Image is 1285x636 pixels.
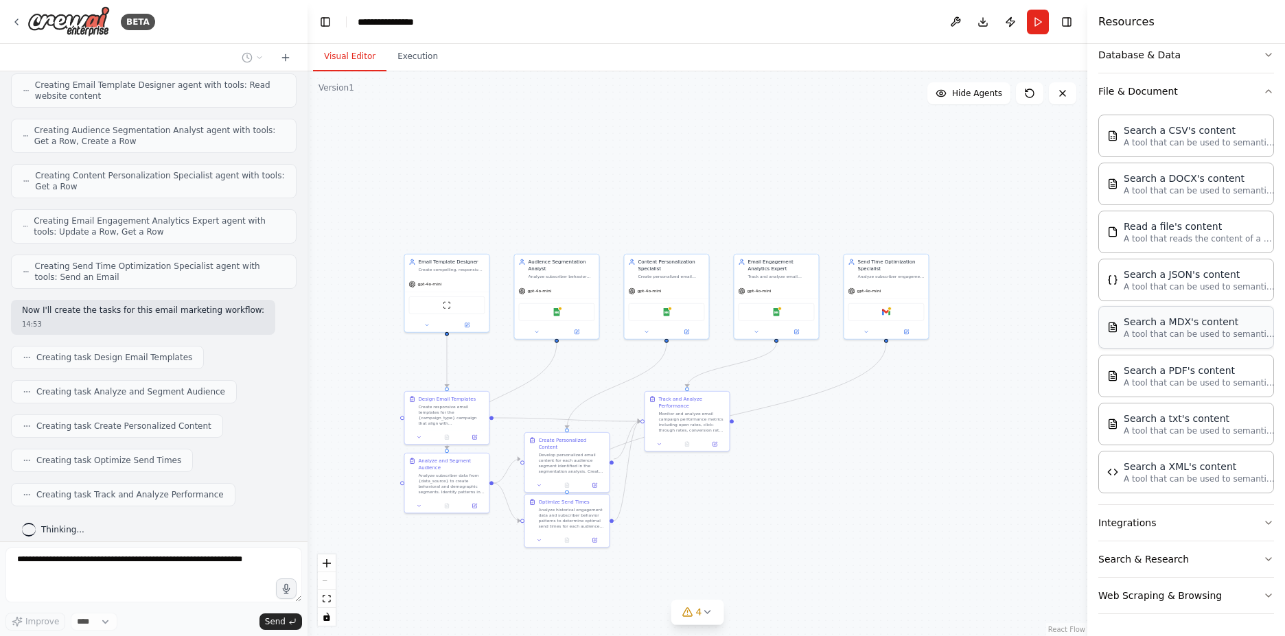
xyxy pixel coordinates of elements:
[667,328,706,336] button: Open in side panel
[418,267,485,272] div: Create compelling, responsive email templates that align with {brand_guidelines} and {campaign_ob...
[1107,419,1118,429] img: TXTSearchTool
[658,411,725,433] div: Monitor and analyze email campaign performance metrics including open rates, click-through rates,...
[1107,370,1118,381] img: PDFSearchTool
[1124,315,1275,329] div: Search a MDX's content
[1107,178,1118,189] img: DOCXSearchTool
[1124,281,1275,292] p: A tool that can be used to semantic search a query from a JSON's content.
[696,605,702,619] span: 4
[404,453,489,514] div: Analyze and Segment AudienceAnalyze subscriber data from {data_source} to create behavioral and d...
[34,215,285,237] span: Creating Email Engagement Analytics Expert agent with tools: Update a Row, Get a Row
[843,254,929,340] div: Send Time Optimization SpecialistAnalyze subscriber engagement patterns, time zones, and behavior...
[236,49,269,66] button: Switch to previous chat
[386,43,449,71] button: Execution
[557,328,597,336] button: Open in side panel
[1098,73,1274,109] button: File & Document
[1124,233,1275,244] p: A tool that reads the content of a file. To use this tool, provide a 'file_path' parameter with t...
[658,396,725,410] div: Track and Analyze Performance
[952,88,1002,99] span: Hide Agents
[259,613,302,630] button: Send
[1107,226,1118,237] img: FileReadTool
[463,502,486,510] button: Open in side panel
[772,308,780,316] img: Google Sheets
[623,254,709,340] div: Content Personalization SpecialistCreate personalized email content for each subscriber segment, ...
[538,507,605,529] div: Analyze historical engagement data and subscriber behavior patterns to determine optimal send tim...
[614,418,640,462] g: Edge from a2fe6054-3ce4-432e-a9bf-3c5ac179cf7c to c5f7c3a5-bf43-47d5-a827-31881d2b0fc5
[671,600,724,625] button: 4
[276,578,297,599] button: Click to speak your automation idea
[747,288,771,294] span: gpt-4o-mini
[703,440,726,448] button: Open in side panel
[1124,412,1275,425] div: Search a txt's content
[319,82,354,93] div: Version 1
[1098,109,1274,504] div: File & Document
[882,308,890,316] img: Gmail
[1057,12,1076,32] button: Hide right sidebar
[644,391,730,452] div: Track and Analyze PerformanceMonitor and analyze email campaign performance metrics including ope...
[857,259,924,272] div: Send Time Optimization Specialist
[528,274,594,279] div: Analyze subscriber behavior data from {data_source} to create targeted audience segments based on...
[1124,377,1275,388] p: A tool that can be used to semantic search a query from a PDF's content.
[553,481,581,489] button: No output available
[1107,130,1118,141] img: CSVSearchTool
[418,259,485,266] div: Email Template Designer
[443,343,560,449] g: Edge from 11430af0-0b4c-46fa-8c04-8f1661961174 to f29c9558-5a01-4323-9d93-3d00f94b8184
[1124,220,1275,233] div: Read a file's content
[432,502,461,510] button: No output available
[275,49,297,66] button: Start a new chat
[527,288,551,294] span: gpt-4o-mini
[524,432,610,493] div: Create Personalized ContentDevelop personalized email content for each audience segment identifie...
[318,554,336,626] div: React Flow controls
[418,396,476,403] div: Design Email Templates
[553,536,581,544] button: No output available
[404,254,489,333] div: Email Template DesignerCreate compelling, responsive email templates that align with {brand_guide...
[418,473,485,495] div: Analyze subscriber data from {data_source} to create behavioral and demographic segments. Identif...
[22,305,264,316] p: Now I'll create the tasks for this email marketing workflow:
[418,404,485,426] div: Create responsive email templates for the {campaign_type} campaign that align with {brand_guideli...
[1124,268,1275,281] div: Search a JSON's content
[637,288,661,294] span: gpt-4o-mini
[684,343,780,387] g: Edge from 12a43fc4-46c4-4a5c-836b-aa8268d2727b to c5f7c3a5-bf43-47d5-a827-31881d2b0fc5
[22,319,264,329] div: 14:53
[494,480,520,524] g: Edge from f29c9558-5a01-4323-9d93-3d00f94b8184 to 81af0720-29f8-412f-bc0b-47c863d0f6d1
[358,15,428,29] nav: breadcrumb
[121,14,155,30] div: BETA
[1124,425,1275,436] p: A tool that can be used to semantic search a query from a txt's content.
[494,456,520,486] g: Edge from f29c9558-5a01-4323-9d93-3d00f94b8184 to a2fe6054-3ce4-432e-a9bf-3c5ac179cf7c
[857,274,924,279] div: Analyze subscriber engagement patterns, time zones, and behavioral data to determine optimal send...
[443,336,450,387] g: Edge from 9d4e38db-57e0-4b73-a2e5-30c6e5c226f3 to 0654caeb-77bb-46e5-bfc0-e59991c1b7d1
[583,536,606,544] button: Open in side panel
[1124,123,1275,137] div: Search a CSV's content
[36,386,225,397] span: Creating task Analyze and Segment Audience
[538,437,605,451] div: Create Personalized Content
[418,458,485,471] div: Analyze and Segment Audience
[313,43,386,71] button: Visual Editor
[748,259,814,272] div: Email Engagement Analytics Expert
[733,254,819,340] div: Email Engagement Analytics ExpertTrack and analyze email campaign performance metrics including o...
[36,455,181,466] span: Creating task Optimize Send Times
[25,616,59,627] span: Improve
[1098,37,1274,73] button: Database & Data
[1124,185,1275,196] p: A tool that can be used to semantic search a query from a DOCX's content.
[857,288,881,294] span: gpt-4o-mini
[583,481,606,489] button: Open in side panel
[1124,329,1275,340] p: A tool that can be used to semantic search a query from a MDX's content.
[27,6,110,37] img: Logo
[35,80,285,102] span: Creating Email Template Designer agent with tools: Read website content
[36,421,211,432] span: Creating task Create Personalized Content
[494,414,640,425] g: Edge from 0654caeb-77bb-46e5-bfc0-e59991c1b7d1 to c5f7c3a5-bf43-47d5-a827-31881d2b0fc5
[318,590,336,608] button: fit view
[538,499,589,506] div: Optimize Send Times
[318,608,336,626] button: toggle interactivity
[448,321,487,329] button: Open in side panel
[528,259,594,272] div: Audience Segmentation Analyst
[316,12,335,32] button: Hide left sidebar
[638,259,704,272] div: Content Personalization Specialist
[36,489,224,500] span: Creating task Track and Analyze Performance
[417,281,441,287] span: gpt-4o-mini
[36,352,192,363] span: Creating task Design Email Templates
[777,328,816,336] button: Open in side panel
[887,328,926,336] button: Open in side panel
[318,554,336,572] button: zoom in
[404,391,489,445] div: Design Email TemplatesCreate responsive email templates for the {campaign_type} campaign that ali...
[1107,322,1118,333] img: MDXSearchTool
